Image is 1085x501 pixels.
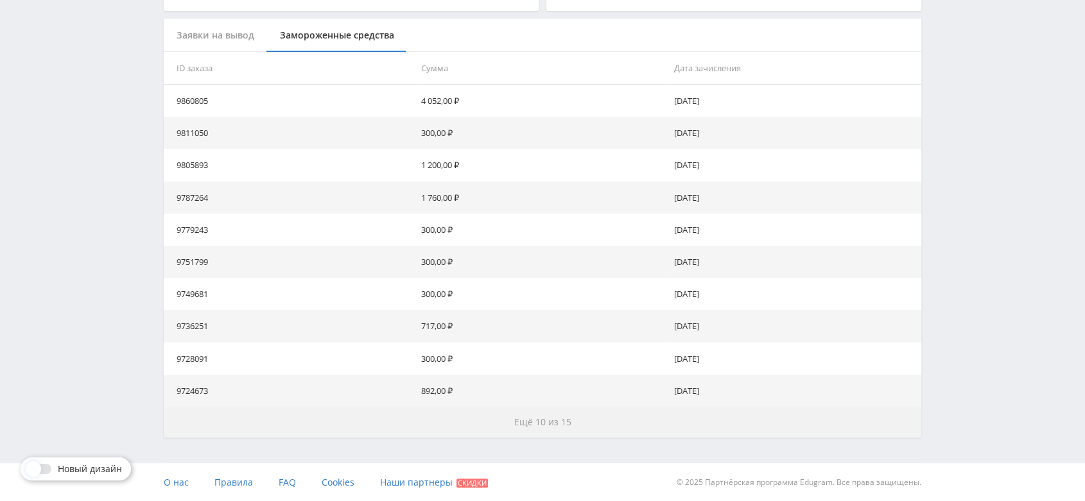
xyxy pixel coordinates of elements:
td: [DATE] [669,214,921,246]
span: Правила [214,476,253,488]
td: 300,00 ₽ [416,246,668,278]
td: 9728091 [164,343,416,375]
td: [DATE] [669,343,921,375]
div: Замороженные средства [267,19,407,53]
span: Скидки [456,479,488,488]
td: 9724673 [164,375,416,407]
td: 892,00 ₽ [416,375,668,407]
span: Ещё 10 из 15 [514,416,571,428]
td: 9811050 [164,117,416,149]
td: [DATE] [669,375,921,407]
td: 717,00 ₽ [416,310,668,342]
td: 4 052,00 ₽ [416,85,668,117]
td: 300,00 ₽ [416,214,668,246]
th: Дата зачисления [669,52,921,85]
span: Cookies [322,476,354,488]
th: Сумма [416,52,668,85]
td: 9860805 [164,85,416,117]
th: ID заказа [164,52,416,85]
td: [DATE] [669,278,921,310]
td: 9749681 [164,278,416,310]
td: 1 760,00 ₽ [416,182,668,214]
td: 9751799 [164,246,416,278]
span: FAQ [279,476,296,488]
td: 9779243 [164,214,416,246]
span: Наши партнеры [380,476,453,488]
td: 300,00 ₽ [416,117,668,149]
td: [DATE] [669,310,921,342]
td: [DATE] [669,246,921,278]
td: [DATE] [669,85,921,117]
td: 9787264 [164,182,416,214]
td: [DATE] [669,149,921,181]
td: 300,00 ₽ [416,278,668,310]
button: Ещё 10 из 15 [164,407,921,437]
td: 9805893 [164,149,416,181]
td: 1 200,00 ₽ [416,149,668,181]
div: Заявки на вывод [164,19,267,53]
span: О нас [164,476,189,488]
td: [DATE] [669,117,921,149]
td: 300,00 ₽ [416,343,668,375]
td: [DATE] [669,182,921,214]
span: Новый дизайн [58,464,122,474]
td: 9736251 [164,310,416,342]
